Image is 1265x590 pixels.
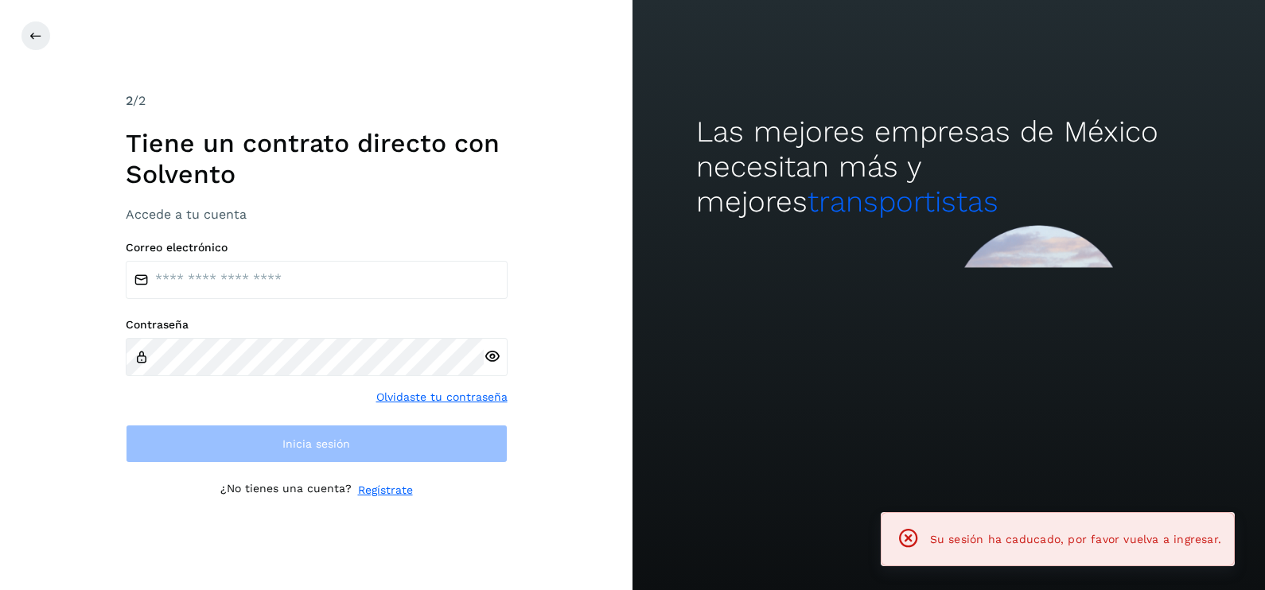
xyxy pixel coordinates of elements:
button: Inicia sesión [126,425,508,463]
h1: Tiene un contrato directo con Solvento [126,128,508,189]
a: Olvidaste tu contraseña [376,389,508,406]
label: Correo electrónico [126,241,508,254]
span: transportistas [808,184,998,219]
h3: Accede a tu cuenta [126,207,508,222]
h2: Las mejores empresas de México necesitan más y mejores [696,115,1202,220]
span: 2 [126,93,133,108]
span: Inicia sesión [282,438,350,449]
a: Regístrate [358,482,413,499]
p: ¿No tienes una cuenta? [220,482,352,499]
div: /2 [126,91,508,111]
label: Contraseña [126,318,508,332]
span: Su sesión ha caducado, por favor vuelva a ingresar. [930,533,1221,545]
